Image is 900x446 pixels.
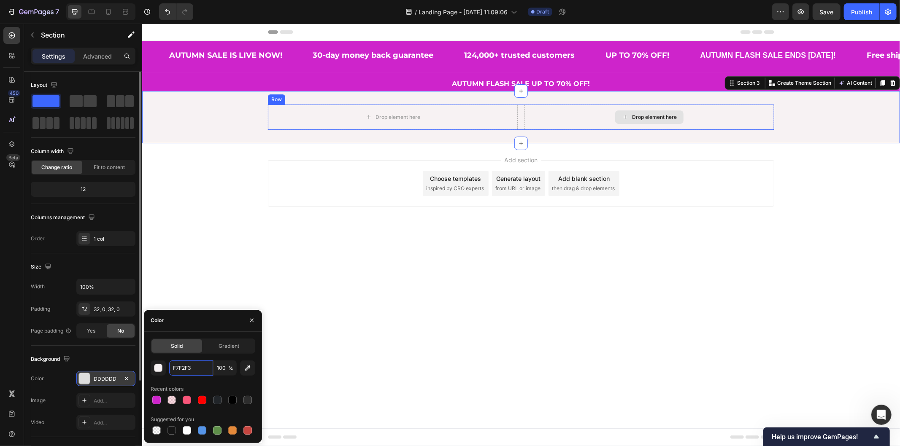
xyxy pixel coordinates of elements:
p: Create Theme Section [635,56,689,63]
div: Section 3 [593,56,619,63]
span: then drag & drop elements [410,161,473,169]
button: Publish [844,3,879,20]
div: 1 col [94,235,133,243]
input: Auto [77,279,135,294]
div: Layout [31,80,59,91]
span: Help us improve GemPages! [772,433,871,441]
div: Drop element here [233,90,278,97]
div: Color [151,317,164,324]
button: AI Content [695,54,732,64]
p: Advanced [83,52,112,61]
button: 7 [3,3,63,20]
div: Suggested for you [151,416,194,423]
div: Columns management [31,212,97,223]
div: Column width [31,146,76,157]
span: / [415,8,417,16]
strong: Free shipping on all orders [724,27,830,36]
div: Rich Text Editor. Editing area: main [322,25,434,39]
div: Background [31,354,72,365]
div: Beta [6,154,20,161]
div: Padding [31,305,50,313]
div: Order [31,235,45,242]
p: Section [41,30,110,40]
span: inspired by CRO experts [284,161,342,169]
div: Undo/Redo [159,3,193,20]
iframe: Intercom live chat [871,405,892,425]
strong: AUTUMN FLASH SALE ENDS [DATE]! [558,27,694,36]
div: Rich Text Editor. Editing area: main [126,54,632,67]
div: Publish [851,8,872,16]
span: No [117,327,124,335]
div: Page padding [31,327,72,335]
div: Row [127,72,141,80]
span: Add section [359,132,399,141]
div: 450 [8,90,20,97]
div: Add blank section [416,150,468,159]
span: Yes [87,327,95,335]
span: 30-day money back guarantee [171,27,292,36]
p: Settings [42,52,65,61]
div: Color [31,375,44,382]
span: from URL or image [353,161,398,169]
div: Width [31,283,45,290]
div: Rich Text Editor. Editing area: main [724,25,830,39]
span: Fit to content [94,164,125,171]
div: DDDDDD [94,375,118,383]
span: Draft [536,8,549,16]
div: Size [31,261,53,273]
span: % [228,365,233,372]
div: Rich Text Editor. Editing area: main [463,25,528,39]
div: Video [31,419,44,426]
strong: AUTUMN FLASH SALE UP TO 70% OFF! [310,56,448,64]
button: Show survey - Help us improve GemPages! [772,432,881,442]
div: Recent colors [151,385,184,393]
div: 32, 0, 32, 0 [94,306,133,313]
iframe: Design area [142,24,900,446]
span: Solid [171,342,183,350]
button: Save [813,3,841,20]
div: Add... [94,419,133,427]
div: Choose templates [288,150,339,159]
span: Change ratio [42,164,73,171]
span: Gradient [219,342,239,350]
strong: UP TO 70% OFF! [464,27,527,36]
div: Rich Text Editor. Editing area: main [170,25,292,39]
div: Image [31,397,46,404]
div: Generate layout [354,150,399,159]
div: Rich Text Editor. Editing area: main [557,25,695,39]
input: Eg: FFFFFF [169,360,213,376]
span: Save [820,8,834,16]
div: 12 [32,183,134,195]
div: Add... [94,397,133,405]
div: Drop element here [490,90,535,97]
strong: 124,000+ trusted customers [322,27,433,36]
p: 7 [55,7,59,17]
span: Landing Page - [DATE] 11:09:06 [419,8,508,16]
